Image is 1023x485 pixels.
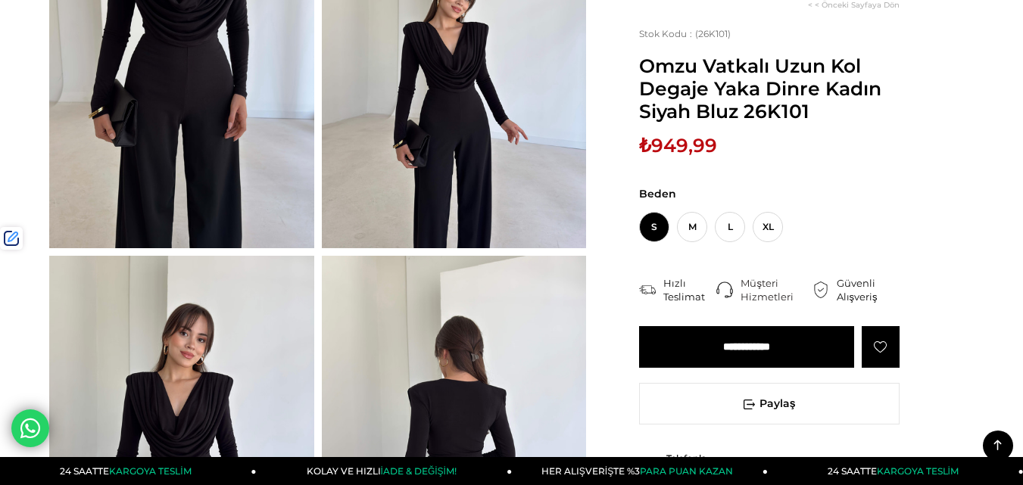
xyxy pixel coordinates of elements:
[640,465,733,477] span: PARA PUAN KAZAN
[753,212,783,242] span: XL
[812,281,829,298] img: security.png
[639,54,900,123] span: Omzu Vatkalı Uzun Kol Degaje Yaka Dinre Kadın Siyah Bluz 26K101
[639,187,900,201] span: Beden
[716,281,733,298] img: call-center.png
[647,452,719,475] a: Telefonla Sipariş
[640,384,899,424] span: Paylaş
[666,452,719,475] span: Telefonla Sipariş
[877,465,959,477] span: KARGOYA TESLİM
[677,212,707,242] span: M
[741,276,812,303] div: Müşteri Hizmetleri
[639,28,695,39] span: Stok Kodu
[109,465,191,477] span: KARGOYA TESLİM
[862,326,900,368] a: Favorilere Ekle
[639,28,731,39] span: (26K101)
[512,457,768,485] a: HER ALIŞVERİŞTE %3PARA PUAN KAZAN
[715,212,745,242] span: L
[1,457,257,485] a: 24 SAATTEKARGOYA TESLİM
[639,212,669,242] span: S
[639,281,656,298] img: shipping.png
[381,465,457,477] span: İADE & DEĞİŞİM!
[663,276,716,303] div: Hızlı Teslimat
[639,134,717,157] span: ₺949,99
[257,457,513,485] a: KOLAY VE HIZLIİADE & DEĞİŞİM!
[837,276,900,303] div: Güvenli Alışveriş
